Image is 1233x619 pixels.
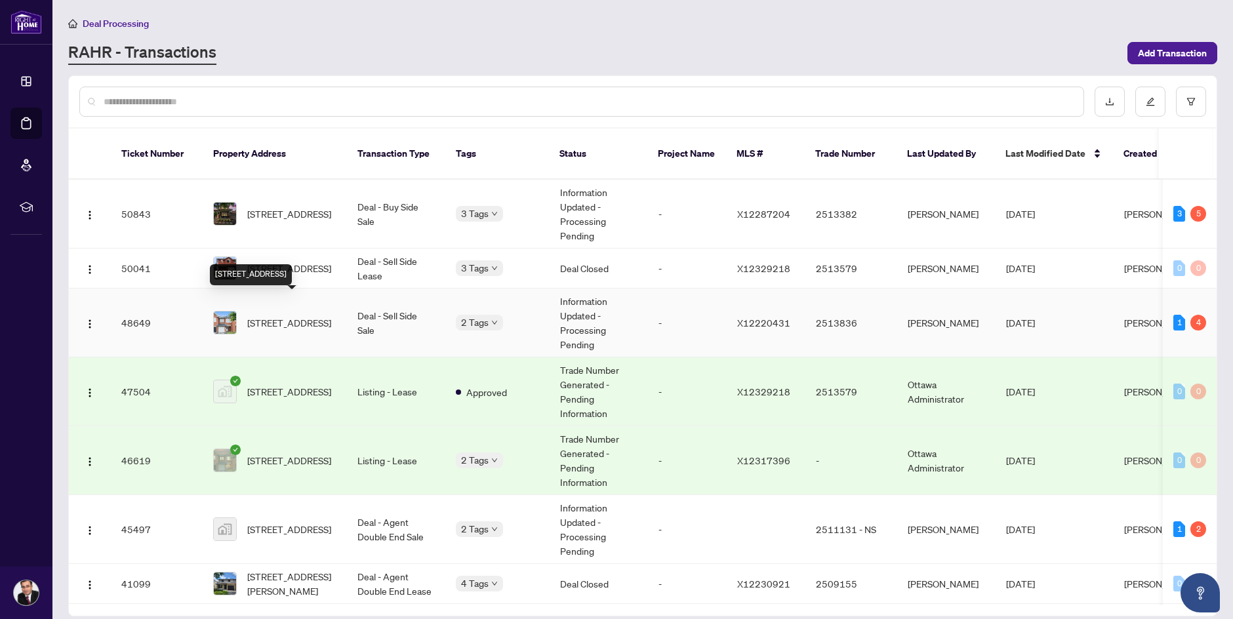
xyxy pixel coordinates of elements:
span: down [491,526,498,532]
span: 3 Tags [461,206,489,221]
img: thumbnail-img [214,380,236,403]
button: Logo [79,312,100,333]
td: Ottawa Administrator [897,357,996,426]
div: 0 [1190,452,1206,468]
div: 0 [1173,260,1185,276]
span: down [491,457,498,464]
span: Add Transaction [1138,43,1207,64]
td: [PERSON_NAME] [897,495,996,564]
span: [STREET_ADDRESS] [247,522,331,536]
span: home [68,19,77,28]
span: [PERSON_NAME] [1124,454,1195,466]
span: 2 Tags [461,521,489,536]
th: Transaction Type [347,129,445,180]
span: X12329218 [737,386,790,397]
span: down [491,580,498,587]
span: [DATE] [1006,262,1035,274]
img: Logo [85,580,95,590]
span: down [491,210,498,217]
th: Last Modified Date [995,129,1113,180]
span: 2 Tags [461,452,489,468]
td: [PERSON_NAME] [897,564,996,604]
th: Tags [445,129,549,180]
td: - [648,289,727,357]
td: 2511131 - NS [805,495,897,564]
td: - [648,249,727,289]
img: Logo [85,264,95,275]
span: X12317396 [737,454,790,466]
div: 1 [1173,315,1185,330]
img: thumbnail-img [214,203,236,225]
td: [PERSON_NAME] [897,289,996,357]
span: [PERSON_NAME] [1124,386,1195,397]
span: [DATE] [1006,523,1035,535]
button: Open asap [1181,573,1220,612]
button: Logo [79,203,100,224]
td: 46619 [111,426,203,495]
th: Created By [1113,129,1192,180]
span: check-circle [230,445,241,455]
span: down [491,265,498,271]
span: X12287204 [737,208,790,220]
span: X12230921 [737,578,790,589]
span: [PERSON_NAME] [1124,317,1195,329]
div: 0 [1190,384,1206,399]
img: thumbnail-img [214,257,236,279]
span: X12329218 [737,262,790,274]
td: - [648,564,727,604]
th: Last Updated By [897,129,995,180]
td: Deal - Buy Side Sale [347,180,445,249]
span: [PERSON_NAME] [1124,208,1195,220]
td: - [648,357,727,426]
button: edit [1135,87,1165,117]
span: down [491,319,498,326]
span: Last Modified Date [1005,146,1085,161]
span: [DATE] [1006,578,1035,589]
td: 47504 [111,357,203,426]
span: [DATE] [1006,386,1035,397]
a: RAHR - Transactions [68,41,216,65]
span: [DATE] [1006,454,1035,466]
td: Ottawa Administrator [897,426,996,495]
td: Information Updated - Processing Pending [550,180,648,249]
img: Logo [85,319,95,329]
div: [STREET_ADDRESS] [210,264,292,285]
div: 0 [1173,384,1185,399]
span: [STREET_ADDRESS] [247,453,331,468]
img: Logo [85,456,95,467]
span: Deal Processing [83,18,149,30]
td: Deal Closed [550,249,648,289]
span: 2 Tags [461,315,489,330]
button: filter [1176,87,1206,117]
td: Deal - Sell Side Sale [347,289,445,357]
button: Logo [79,573,100,594]
td: Deal - Agent Double End Sale [347,495,445,564]
th: Project Name [647,129,726,180]
td: Deal - Agent Double End Lease [347,564,445,604]
span: edit [1146,97,1155,106]
span: [STREET_ADDRESS][PERSON_NAME] [247,569,336,598]
td: 41099 [111,564,203,604]
span: [STREET_ADDRESS] [247,384,331,399]
span: check-circle [230,376,241,386]
div: 3 [1173,206,1185,222]
img: thumbnail-img [214,311,236,334]
button: download [1095,87,1125,117]
td: 48649 [111,289,203,357]
img: Logo [85,388,95,398]
span: [DATE] [1006,208,1035,220]
div: 0 [1173,576,1185,591]
td: Information Updated - Processing Pending [550,289,648,357]
img: thumbnail-img [214,449,236,471]
td: 2513382 [805,180,897,249]
div: 4 [1190,315,1206,330]
button: Logo [79,258,100,279]
span: [PERSON_NAME] [1124,262,1195,274]
span: X12220431 [737,317,790,329]
td: - [648,495,727,564]
span: [STREET_ADDRESS] [247,315,331,330]
span: [PERSON_NAME] [1124,578,1195,589]
span: [PERSON_NAME] [1124,523,1195,535]
th: Trade Number [805,129,897,180]
th: Status [549,129,647,180]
